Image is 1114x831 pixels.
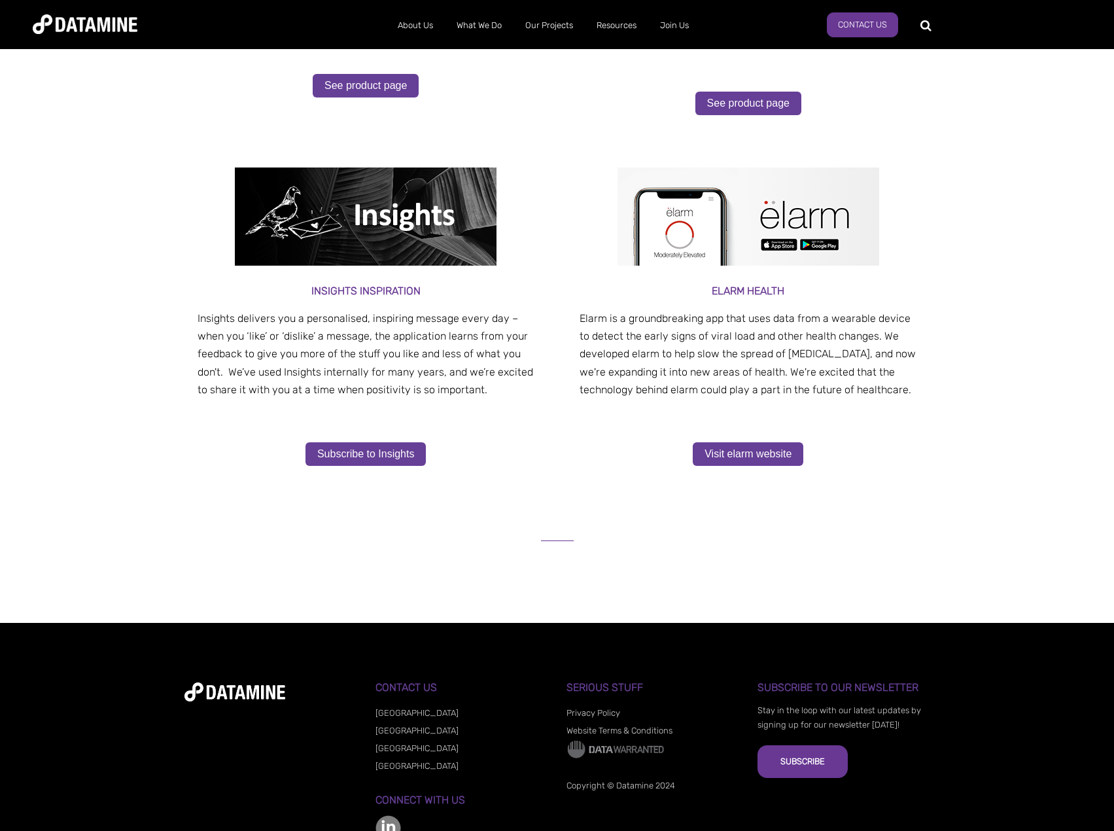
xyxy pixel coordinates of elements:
p: Stay in the loop with our latest updates by signing up for our newsletter [DATE]! [757,703,930,732]
h3: Insights inspiration [198,282,534,300]
a: [GEOGRAPHIC_DATA] [375,708,459,718]
a: [GEOGRAPHIC_DATA] [375,726,459,735]
a: [GEOGRAPHIC_DATA] [375,743,459,753]
h3: Serious Stuff [566,682,739,694]
span: Insights delivers you a personalised, inspiring message every day – when you ‘like’ or ‘dislike’ ... [198,312,533,396]
a: Visit elarm website [693,442,803,466]
a: About Us [386,9,445,43]
h3: elarm health [580,282,916,300]
p: Copyright © Datamine 2024 [566,779,739,793]
a: Privacy Policy [566,708,620,718]
p: Elarm is a groundbreaking app that uses data from a wearable device to detect the early signs of ... [580,309,916,398]
a: Website Terms & Conditions [566,726,672,735]
h3: Contact Us [375,682,548,694]
a: What We Do [445,9,513,43]
img: Image for website 400 x 150 [618,168,879,266]
a: Join Us [648,9,701,43]
button: Subscribe [757,745,848,778]
h3: Subscribe to our Newsletter [757,682,930,694]
a: [GEOGRAPHIC_DATA] [375,761,459,771]
a: Our Projects [513,9,585,43]
a: Resources [585,9,648,43]
a: Contact Us [827,12,898,37]
img: Datamine [33,14,137,34]
img: datamine-logo-white [184,682,285,701]
a: See product page [313,74,419,97]
img: Insights product page [235,168,496,266]
h3: Connect with us [375,794,548,806]
a: See product page [695,92,801,115]
img: Data Warranted Logo [566,739,665,759]
a: Subscribe to Insights [305,442,426,466]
